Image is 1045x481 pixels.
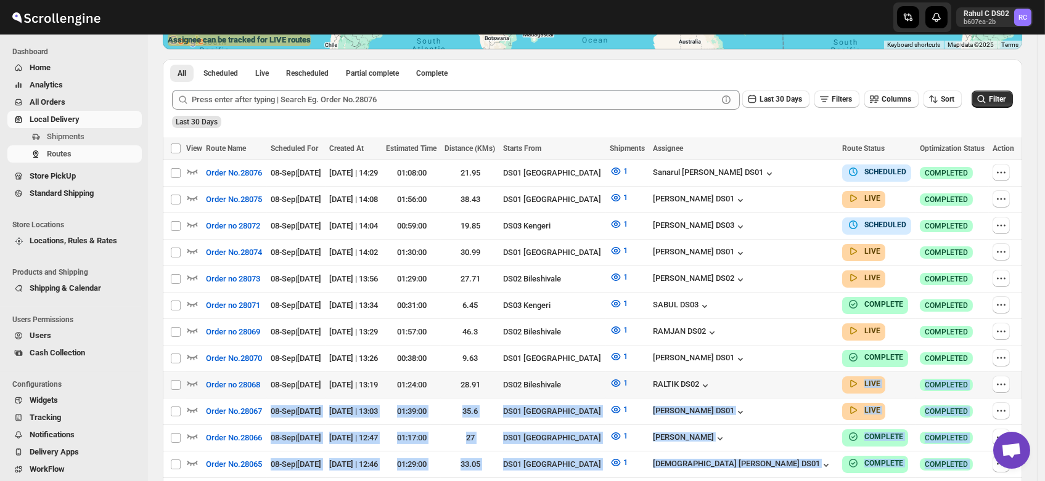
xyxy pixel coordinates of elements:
div: DS01 [GEOGRAPHIC_DATA] [503,193,602,206]
span: Last 30 Days [176,118,218,126]
div: [DATE] | 13:29 [329,326,379,338]
span: Assignee [653,144,683,153]
span: 1 [623,166,628,176]
span: 08-Sep | [DATE] [271,248,321,257]
button: SCHEDULED [847,166,906,178]
button: Keyboard shortcuts [887,41,940,49]
button: COMPLETE [847,351,903,363]
div: 30.99 [445,246,496,259]
div: DS02 Bileshivale [503,273,602,285]
div: DS03 Kengeri [503,220,602,232]
button: Order No.28074 [199,243,269,262]
span: COMPLETED [925,406,968,416]
button: 1 [602,373,635,393]
span: All Orders [30,97,65,107]
span: All [178,68,186,78]
span: Order No.28070 [206,352,262,365]
span: View [186,144,202,153]
button: RAMJAN DS02 [653,326,718,339]
button: Sanarul [PERSON_NAME] DS01 [653,168,776,180]
button: [PERSON_NAME] DS01 [653,247,747,259]
span: 08-Sep | [DATE] [271,274,321,283]
span: Rahul C DS02 [1014,9,1031,26]
div: [DATE] | 13:03 [329,405,379,418]
span: 08-Sep | [DATE] [271,354,321,363]
span: Estimated Time [386,144,436,153]
button: Sort [924,91,962,108]
div: DS02 Bileshivale [503,379,602,391]
span: Filter [989,95,1006,103]
span: 1 [623,246,628,255]
b: COMPLETE [864,300,903,309]
span: Shipping & Calendar [30,283,101,293]
span: COMPLETED [925,274,968,284]
span: 1 [623,219,628,228]
button: Tracking [7,409,142,426]
b: SCHEDULED [864,220,906,229]
span: Shipments [47,132,84,141]
div: 01:39:00 [386,405,437,418]
div: [DATE] | 13:19 [329,379,379,391]
span: 08-Sep | [DATE] [271,221,321,230]
div: 35.6 [445,405,496,418]
span: Route Status [842,144,885,153]
button: [DEMOGRAPHIC_DATA] [PERSON_NAME] DS01 [653,459,832,471]
span: Route Name [206,144,246,153]
span: Action [993,144,1014,153]
div: [DATE] | 13:34 [329,299,379,312]
span: 1 [623,352,628,361]
button: Order no 28071 [199,296,268,315]
div: [PERSON_NAME] [653,432,726,445]
span: Scheduled [203,68,238,78]
span: Locations, Rules & Rates [30,236,117,245]
button: Shipping & Calendar [7,280,142,297]
div: 00:38:00 [386,352,437,365]
p: b607ea-2b [964,18,1009,26]
b: COMPLETE [864,353,903,362]
span: COMPLETED [925,248,968,257]
div: 19.85 [445,220,496,232]
span: Starts From [503,144,541,153]
button: Notifications [7,426,142,443]
button: 1 [602,267,635,287]
div: 27.71 [445,273,496,285]
button: All routes [170,65,194,82]
div: 00:59:00 [386,220,437,232]
div: DS01 [GEOGRAPHIC_DATA] [503,432,602,444]
button: Routes [7,145,142,163]
button: 1 [602,294,635,313]
div: 27 [445,432,496,444]
b: LIVE [864,326,880,335]
div: 01:29:00 [386,273,437,285]
button: LIVE [847,272,880,284]
span: Rescheduled [286,68,329,78]
span: Map data ©2025 [948,41,994,48]
button: SABUL DS03 [653,300,711,312]
div: 21.95 [445,167,496,179]
span: COMPLETED [925,354,968,363]
button: Columns [864,91,919,108]
p: Rahul C DS02 [964,9,1009,18]
button: Order No.28066 [199,428,269,448]
span: 1 [623,458,628,467]
span: Store Locations [12,220,142,230]
button: 1 [602,161,635,181]
span: COMPLETED [925,168,968,178]
img: Google [166,33,207,49]
span: Partial complete [346,68,399,78]
button: [PERSON_NAME] DS01 [653,406,747,418]
span: Configurations [12,379,142,389]
b: LIVE [864,247,880,256]
span: WorkFlow [30,464,65,474]
span: 08-Sep | [DATE] [271,301,321,310]
button: 1 [602,320,635,340]
button: COMPLETE [847,430,903,443]
span: 1 [623,299,628,308]
span: Order No.28076 [206,167,262,179]
div: [DATE] | 14:02 [329,246,379,259]
span: Delivery Apps [30,447,79,456]
div: [DATE] | 13:56 [329,273,379,285]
